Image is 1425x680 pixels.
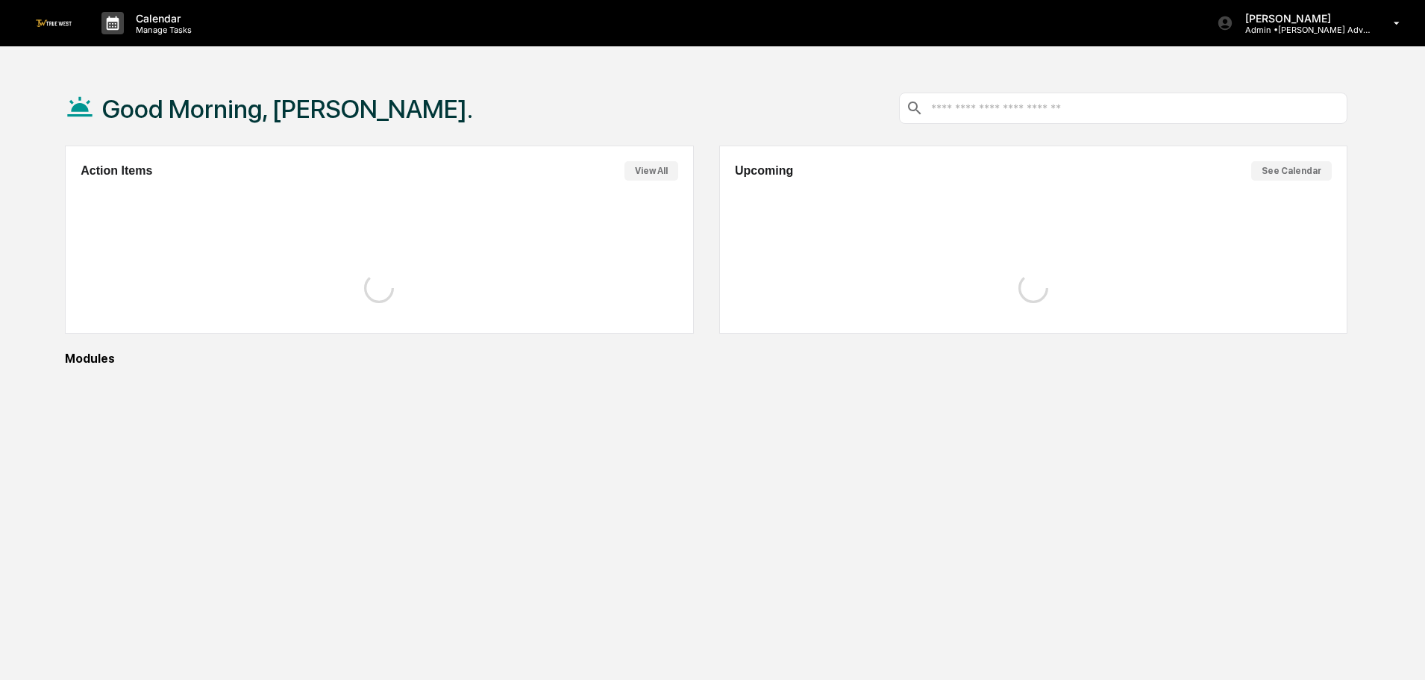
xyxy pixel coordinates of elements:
p: Manage Tasks [124,25,199,35]
img: logo [36,19,72,26]
h2: Action Items [81,164,152,178]
h1: Good Morning, [PERSON_NAME]. [102,94,473,124]
button: View All [624,161,678,181]
h2: Upcoming [735,164,793,178]
div: Modules [65,352,1347,366]
button: See Calendar [1251,161,1332,181]
p: [PERSON_NAME] [1233,12,1372,25]
p: Calendar [124,12,199,25]
p: Admin • [PERSON_NAME] Advisory Group [1233,25,1372,35]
